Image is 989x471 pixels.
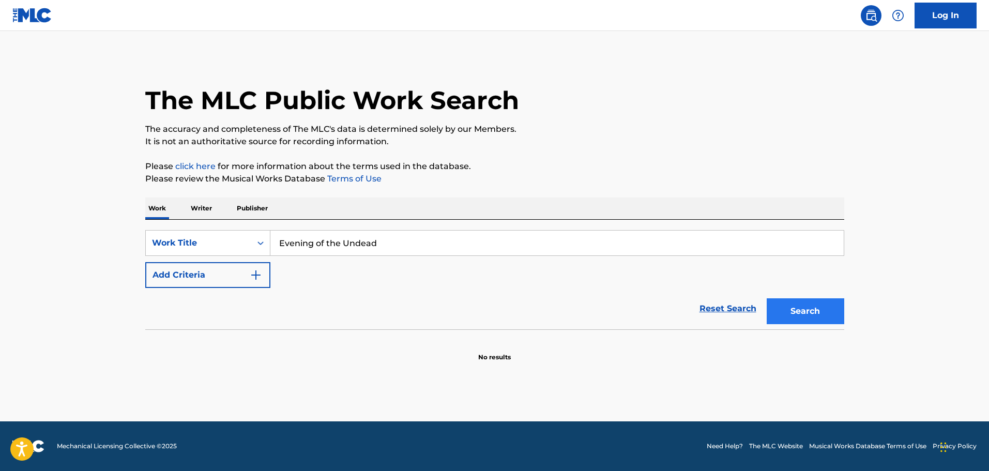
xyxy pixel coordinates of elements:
[937,421,989,471] iframe: Chat Widget
[325,174,382,184] a: Terms of Use
[707,442,743,451] a: Need Help?
[767,298,844,324] button: Search
[145,85,519,116] h1: The MLC Public Work Search
[915,3,977,28] a: Log In
[865,9,877,22] img: search
[145,160,844,173] p: Please for more information about the terms used in the database.
[933,442,977,451] a: Privacy Policy
[892,9,904,22] img: help
[234,197,271,219] p: Publisher
[888,5,908,26] div: Help
[861,5,881,26] a: Public Search
[175,161,216,171] a: click here
[12,8,52,23] img: MLC Logo
[694,297,762,320] a: Reset Search
[145,173,844,185] p: Please review the Musical Works Database
[749,442,803,451] a: The MLC Website
[57,442,177,451] span: Mechanical Licensing Collective © 2025
[145,262,270,288] button: Add Criteria
[152,237,245,249] div: Work Title
[145,135,844,148] p: It is not an authoritative source for recording information.
[12,440,44,452] img: logo
[188,197,215,219] p: Writer
[145,197,169,219] p: Work
[940,432,947,463] div: Drag
[145,123,844,135] p: The accuracy and completeness of The MLC's data is determined solely by our Members.
[145,230,844,329] form: Search Form
[250,269,262,281] img: 9d2ae6d4665cec9f34b9.svg
[478,340,511,362] p: No results
[809,442,926,451] a: Musical Works Database Terms of Use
